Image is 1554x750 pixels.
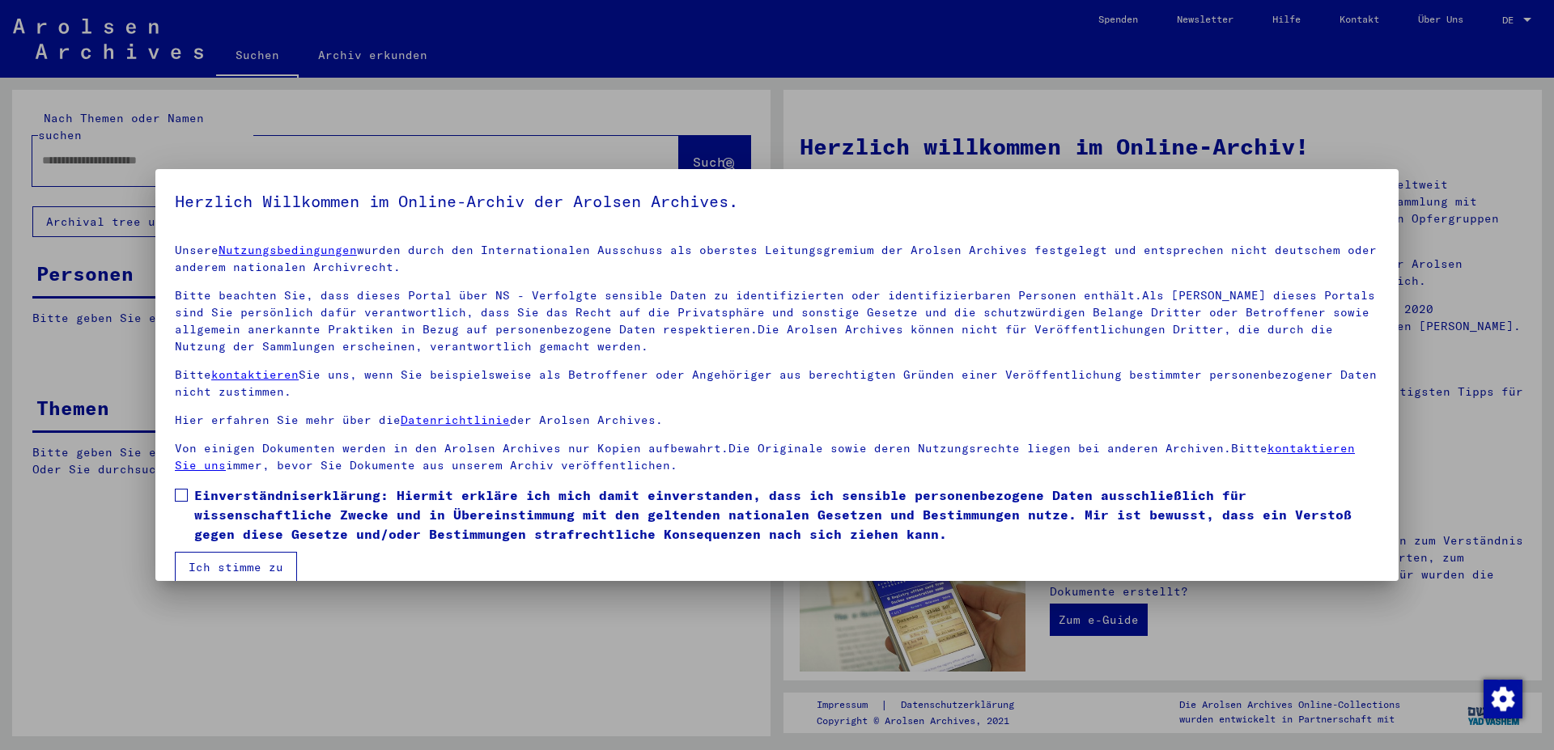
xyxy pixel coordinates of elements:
[175,367,1379,400] p: Bitte Sie uns, wenn Sie beispielsweise als Betroffener oder Angehöriger aus berechtigten Gründen ...
[175,242,1379,276] p: Unsere wurden durch den Internationalen Ausschuss als oberstes Leitungsgremium der Arolsen Archiv...
[175,440,1379,474] p: Von einigen Dokumenten werden in den Arolsen Archives nur Kopien aufbewahrt.Die Originale sowie d...
[211,367,299,382] a: kontaktieren
[175,552,297,583] button: Ich stimme zu
[1484,680,1522,718] img: Zustimmung ändern
[194,485,1379,544] span: Einverständniserklärung: Hiermit erkläre ich mich damit einverstanden, dass ich sensible personen...
[175,412,1379,429] p: Hier erfahren Sie mehr über die der Arolsen Archives.
[175,287,1379,355] p: Bitte beachten Sie, dass dieses Portal über NS - Verfolgte sensible Daten zu identifizierten oder...
[219,243,357,257] a: Nutzungsbedingungen
[175,189,1379,214] h5: Herzlich Willkommen im Online-Archiv der Arolsen Archives.
[401,413,510,427] a: Datenrichtlinie
[175,441,1355,472] a: kontaktieren Sie uns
